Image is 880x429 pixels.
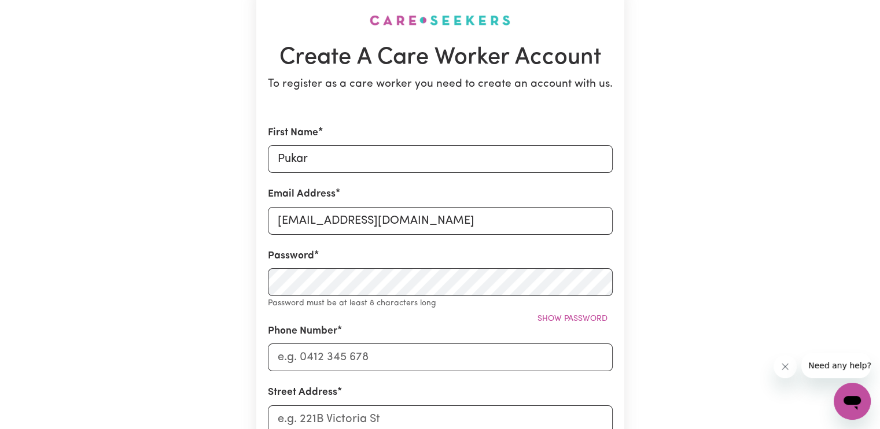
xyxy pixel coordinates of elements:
label: Email Address [268,187,336,202]
span: Need any help? [7,8,70,17]
button: Show password [532,310,613,328]
small: Password must be at least 8 characters long [268,299,436,308]
label: Password [268,249,314,264]
span: Show password [537,315,607,323]
iframe: Close message [774,355,797,378]
h1: Create A Care Worker Account [268,44,613,72]
input: e.g. 0412 345 678 [268,343,613,371]
label: Phone Number [268,324,337,339]
p: To register as a care worker you need to create an account with us. [268,76,613,93]
label: First Name [268,125,318,140]
input: e.g. daniela.d88@gmail.com [268,207,613,235]
iframe: Message from company [801,353,871,378]
label: Street Address [268,385,337,400]
iframe: Button to launch messaging window [834,383,871,420]
input: e.g. Daniela [268,145,613,173]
